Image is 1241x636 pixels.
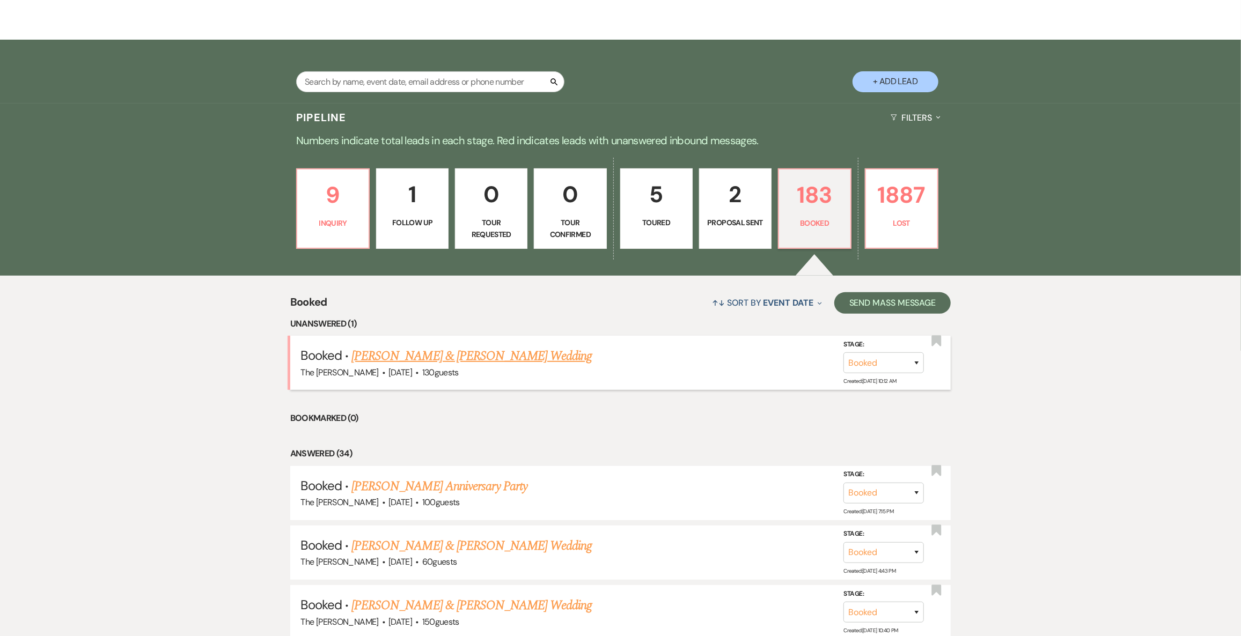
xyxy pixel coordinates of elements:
span: 130 guests [422,367,459,378]
a: 5Toured [620,168,693,249]
span: Booked [301,347,342,364]
span: 150 guests [422,616,459,627]
a: 1Follow Up [376,168,449,249]
p: Tour Requested [462,217,520,241]
button: + Add Lead [853,71,938,92]
p: Booked [785,217,844,229]
p: Lost [872,217,931,229]
input: Search by name, event date, email address or phone number [296,71,564,92]
p: 1887 [872,177,931,213]
p: 2 [706,176,765,212]
button: Sort By Event Date [708,289,826,317]
span: 60 guests [422,556,457,567]
a: [PERSON_NAME] & [PERSON_NAME] Wedding [351,346,592,366]
span: ↑↓ [712,297,725,308]
span: Booked [301,596,342,613]
span: Booked [301,477,342,494]
span: The [PERSON_NAME] [301,556,379,567]
a: 2Proposal Sent [699,168,772,249]
label: Stage: [843,469,924,480]
p: Toured [627,217,686,228]
li: Bookmarked (0) [290,411,951,425]
span: Created: [DATE] 10:12 AM [843,378,896,384]
a: 0Tour Confirmed [534,168,606,249]
span: 100 guests [422,497,460,508]
span: Booked [290,294,327,317]
span: The [PERSON_NAME] [301,616,379,627]
a: 0Tour Requested [455,168,527,249]
p: 183 [785,177,844,213]
a: 183Booked [778,168,851,249]
label: Stage: [843,588,924,600]
li: Unanswered (1) [290,317,951,331]
p: 1 [383,176,442,212]
label: Stage: [843,339,924,351]
span: Created: [DATE] 7:15 PM [843,508,893,515]
p: Follow Up [383,217,442,228]
a: [PERSON_NAME] & [PERSON_NAME] Wedding [351,596,592,615]
p: Proposal Sent [706,217,765,228]
span: [DATE] [388,497,412,508]
li: Answered (34) [290,447,951,461]
span: Event Date [763,297,813,308]
p: Numbers indicate total leads in each stage. Red indicates leads with unanswered inbound messages. [234,132,1007,149]
p: Inquiry [304,217,362,229]
p: 0 [541,176,599,212]
span: Created: [DATE] 10:40 PM [843,627,898,634]
p: Tour Confirmed [541,217,599,241]
span: The [PERSON_NAME] [301,497,379,508]
span: Booked [301,537,342,553]
span: Created: [DATE] 4:43 PM [843,567,895,574]
span: [DATE] [388,616,412,627]
p: 0 [462,176,520,212]
label: Stage: [843,528,924,540]
a: [PERSON_NAME] & [PERSON_NAME] Wedding [351,536,592,556]
span: The [PERSON_NAME] [301,367,379,378]
button: Filters [886,103,945,132]
a: 1887Lost [865,168,938,249]
a: 9Inquiry [296,168,370,249]
span: [DATE] [388,367,412,378]
h3: Pipeline [296,110,347,125]
a: [PERSON_NAME] Anniversary Party [351,477,527,496]
button: Send Mass Message [834,292,951,314]
p: 9 [304,177,362,213]
span: [DATE] [388,556,412,567]
p: 5 [627,176,686,212]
